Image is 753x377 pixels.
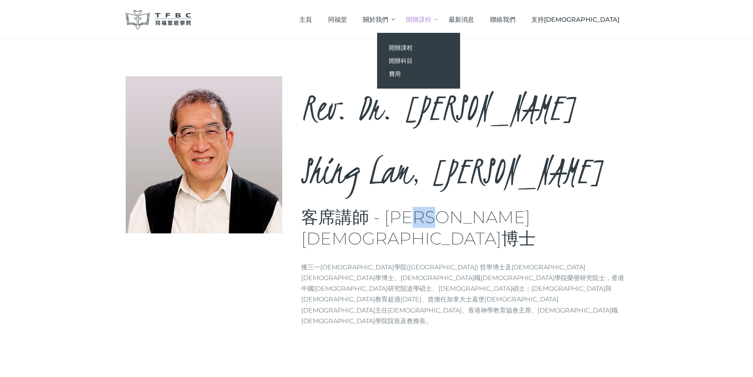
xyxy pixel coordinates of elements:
[389,70,401,78] span: 費用
[441,8,482,31] a: 最新消息
[449,16,474,23] span: 最新消息
[301,76,628,203] h2: Rev. Dr. [PERSON_NAME] Shing Lam, [PERSON_NAME]
[363,16,388,23] span: 關於我們
[406,16,431,23] span: 開辦課程
[389,44,413,51] span: 開辦課程
[490,16,515,23] span: 聯絡我們
[389,57,413,64] span: 開辦科目
[328,16,347,23] span: 同福堂
[377,54,460,67] a: 開辦科目
[482,8,523,31] a: 聯絡我們
[291,8,320,31] a: 主頁
[523,8,628,31] a: 支持[DEMOGRAPHIC_DATA]
[531,16,619,23] span: 支持[DEMOGRAPHIC_DATA]
[355,8,398,31] a: 關於我們
[299,16,312,23] span: 主頁
[301,262,628,326] p: 獲三一[DEMOGRAPHIC_DATA]學院([GEOGRAPHIC_DATA]) 哲學博士及[DEMOGRAPHIC_DATA][DEMOGRAPHIC_DATA]學博士、[DEMOGRAP...
[377,41,460,54] a: 開辦課程
[126,76,283,233] img: Rev. Dr. Li Shing Lam, Derek
[126,10,192,29] img: 同福聖經學院 TFBC
[320,8,355,31] a: 同福堂
[377,67,460,80] a: 費用
[398,8,440,31] a: 開辦課程
[301,207,628,249] h3: 客席講師 - [PERSON_NAME][DEMOGRAPHIC_DATA]博士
